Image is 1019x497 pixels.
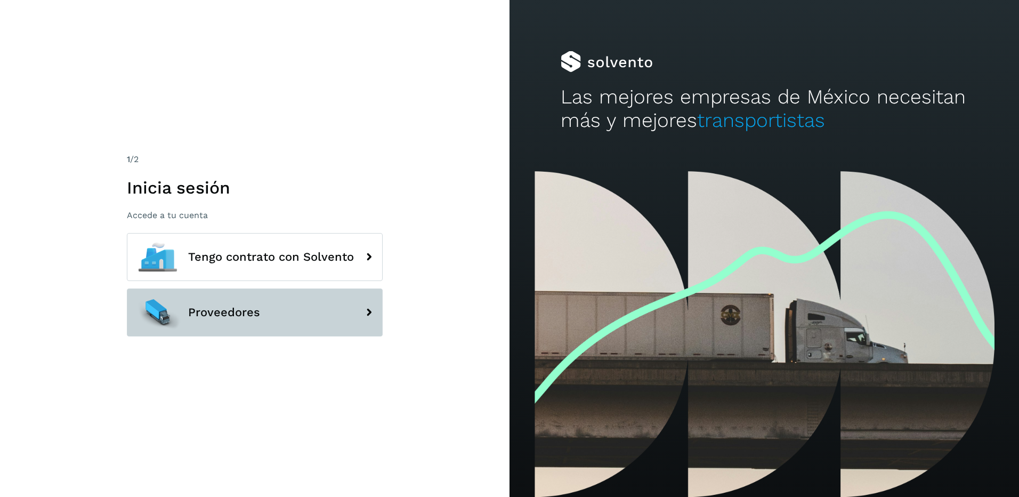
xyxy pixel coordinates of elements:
button: Proveedores [127,288,383,336]
button: Tengo contrato con Solvento [127,233,383,281]
span: Tengo contrato con Solvento [188,251,354,263]
span: 1 [127,154,130,164]
span: transportistas [697,109,825,132]
span: Proveedores [188,306,260,319]
p: Accede a tu cuenta [127,210,383,220]
div: /2 [127,153,383,166]
h2: Las mejores empresas de México necesitan más y mejores [561,85,968,133]
h1: Inicia sesión [127,178,383,198]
